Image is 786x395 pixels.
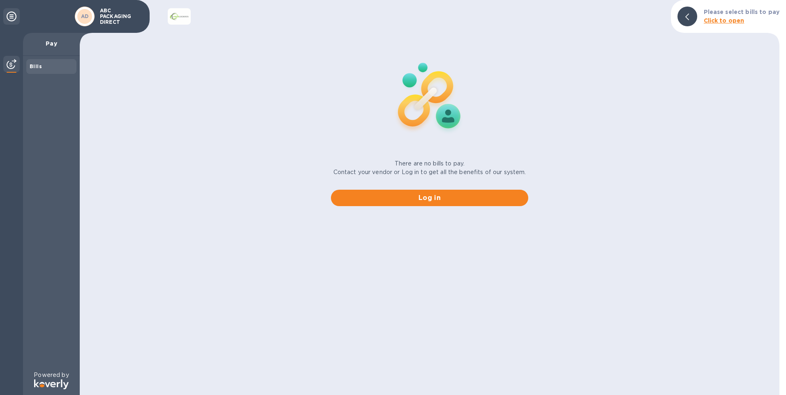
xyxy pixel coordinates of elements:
[100,8,141,25] p: ABC PACKAGING DIRECT
[338,193,522,203] span: Log in
[331,190,528,206] button: Log in
[34,379,69,389] img: Logo
[30,39,73,48] p: Pay
[34,371,69,379] p: Powered by
[333,159,526,177] p: There are no bills to pay. Contact your vendor or Log in to get all the benefits of our system.
[704,9,779,15] b: Please select bills to pay
[704,17,744,24] b: Click to open
[30,63,42,69] b: Bills
[81,13,89,19] b: AD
